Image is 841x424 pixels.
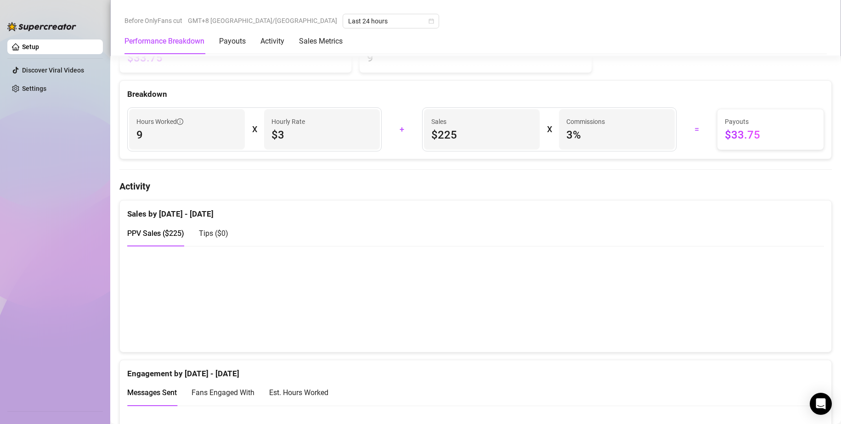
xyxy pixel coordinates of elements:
[127,88,824,100] div: Breakdown
[22,85,46,92] a: Settings
[127,229,184,238] span: PPV Sales ( $225 )
[119,180,832,193] h4: Activity
[269,387,328,398] div: Est. Hours Worked
[271,117,305,127] article: Hourly Rate
[431,128,532,142] span: $225
[387,122,417,137] div: +
[199,229,228,238] span: Tips ( $0 )
[127,388,177,397] span: Messages Sent
[431,117,532,127] span: Sales
[22,43,39,50] a: Setup
[429,18,434,24] span: calendar
[367,50,584,65] span: 9
[219,36,246,47] div: Payouts
[192,388,254,397] span: Fans Engaged With
[136,117,183,127] span: Hours Worked
[566,128,667,142] span: 3 %
[22,67,84,74] a: Discover Viral Videos
[177,118,183,125] span: info-circle
[136,128,237,142] span: 9
[127,360,824,380] div: Engagement by [DATE] - [DATE]
[124,14,182,28] span: Before OnlyFans cut
[271,128,373,142] span: $3
[348,14,434,28] span: Last 24 hours
[188,14,337,28] span: GMT+8 [GEOGRAPHIC_DATA]/[GEOGRAPHIC_DATA]
[725,117,816,127] span: Payouts
[566,117,605,127] article: Commissions
[810,393,832,415] div: Open Intercom Messenger
[725,128,816,142] span: $33.75
[252,122,257,137] div: X
[127,201,824,220] div: Sales by [DATE] - [DATE]
[299,36,343,47] div: Sales Metrics
[124,36,204,47] div: Performance Breakdown
[7,22,76,31] img: logo-BBDzfeDw.svg
[127,50,344,65] span: $33.75
[260,36,284,47] div: Activity
[682,122,711,137] div: =
[547,122,552,137] div: X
